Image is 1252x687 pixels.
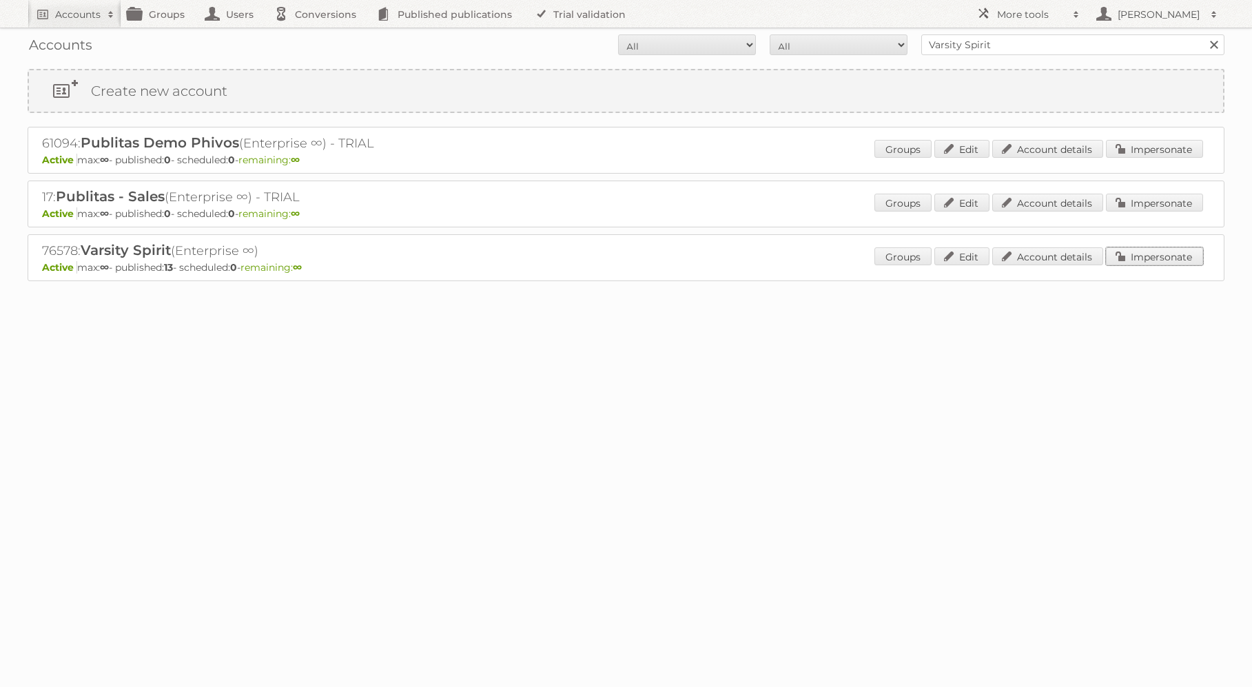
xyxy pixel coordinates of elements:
[992,247,1103,265] a: Account details
[874,140,932,158] a: Groups
[164,154,171,166] strong: 0
[1106,247,1203,265] a: Impersonate
[874,194,932,212] a: Groups
[934,247,989,265] a: Edit
[293,261,302,274] strong: ∞
[100,207,109,220] strong: ∞
[164,207,171,220] strong: 0
[997,8,1066,21] h2: More tools
[228,154,235,166] strong: 0
[1106,140,1203,158] a: Impersonate
[100,154,109,166] strong: ∞
[42,188,524,206] h2: 17: (Enterprise ∞) - TRIAL
[992,194,1103,212] a: Account details
[291,154,300,166] strong: ∞
[230,261,237,274] strong: 0
[228,207,235,220] strong: 0
[1106,194,1203,212] a: Impersonate
[238,154,300,166] span: remaining:
[1114,8,1204,21] h2: [PERSON_NAME]
[42,207,1210,220] p: max: - published: - scheduled: -
[164,261,173,274] strong: 13
[56,188,165,205] span: Publitas - Sales
[81,134,239,151] span: Publitas Demo Phivos
[291,207,300,220] strong: ∞
[42,207,77,220] span: Active
[934,194,989,212] a: Edit
[81,242,171,258] span: Varsity Spirit
[240,261,302,274] span: remaining:
[874,247,932,265] a: Groups
[238,207,300,220] span: remaining:
[42,242,524,260] h2: 76578: (Enterprise ∞)
[100,261,109,274] strong: ∞
[29,70,1223,112] a: Create new account
[42,154,77,166] span: Active
[42,154,1210,166] p: max: - published: - scheduled: -
[42,261,77,274] span: Active
[934,140,989,158] a: Edit
[992,140,1103,158] a: Account details
[42,134,524,152] h2: 61094: (Enterprise ∞) - TRIAL
[55,8,101,21] h2: Accounts
[42,261,1210,274] p: max: - published: - scheduled: -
